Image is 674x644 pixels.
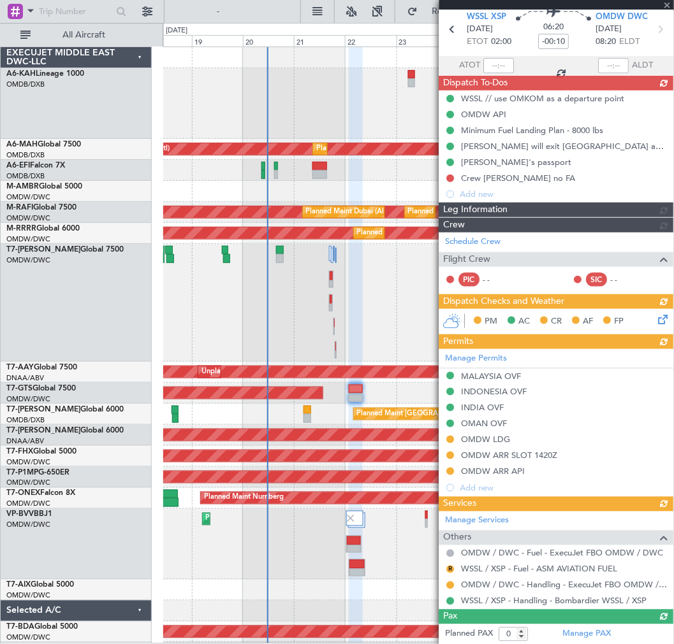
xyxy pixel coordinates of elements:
[6,448,33,455] span: T7-FHX
[6,234,50,244] a: OMDW/DWC
[6,624,78,631] a: T7-BDAGlobal 5000
[6,246,124,254] a: T7-[PERSON_NAME]Global 7500
[243,35,294,47] div: 20
[620,36,640,48] span: ELDT
[6,582,74,589] a: T7-AIXGlobal 5000
[6,406,80,413] span: T7-[PERSON_NAME]
[6,204,77,211] a: M-RAFIGlobal 7500
[6,385,76,392] a: T7-GTSGlobal 7500
[596,36,617,48] span: 08:20
[6,162,65,169] a: A6-EFIFalcon 7X
[6,204,33,211] span: M-RAFI
[6,246,80,254] span: T7-[PERSON_NAME]
[6,192,50,202] a: OMDW/DWC
[6,141,81,148] a: A6-MAHGlobal 7500
[6,385,33,392] span: T7-GTS
[6,624,34,631] span: T7-BDA
[6,364,77,371] a: T7-AAYGlobal 7500
[357,404,570,424] div: Planned Maint [GEOGRAPHIC_DATA] ([GEOGRAPHIC_DATA] Intl)
[6,478,50,488] a: OMDW/DWC
[6,80,45,89] a: OMDB/DXB
[6,427,124,434] a: T7-[PERSON_NAME]Global 6000
[596,23,622,36] span: [DATE]
[402,1,478,22] button: Refresh
[6,448,77,455] a: T7-FHXGlobal 5000
[6,633,50,643] a: OMDW/DWC
[6,457,50,467] a: OMDW/DWC
[316,140,529,159] div: Planned Maint [GEOGRAPHIC_DATA] ([GEOGRAPHIC_DATA] Intl)
[6,511,34,519] span: VP-BVV
[6,225,36,233] span: M-RRRR
[467,36,488,48] span: ETOT
[6,162,30,169] span: A6-EFI
[192,35,243,47] div: 19
[39,2,112,21] input: Trip Number
[6,490,75,497] a: T7-ONEXFalcon 8X
[6,141,38,148] span: A6-MAH
[204,489,284,508] div: Planned Maint Nurnberg
[6,213,50,223] a: OMDW/DWC
[6,255,50,265] a: OMDW/DWC
[6,225,80,233] a: M-RRRRGlobal 6000
[206,510,332,529] div: Planned Maint Dubai (Al Maktoum Intl)
[6,499,50,509] a: OMDW/DWC
[6,469,70,476] a: T7-P1MPG-650ER
[6,427,80,434] span: T7-[PERSON_NAME]
[6,415,45,425] a: OMDB/DXB
[460,59,481,72] span: ATOT
[6,70,84,78] a: A6-KAHLineage 1000
[596,11,648,24] span: OMDW DWC
[467,11,507,24] span: WSSL XSP
[141,35,192,47] div: 18
[6,150,45,160] a: OMDB/DXB
[6,511,52,519] a: VP-BVVBBJ1
[6,469,38,476] span: T7-P1MP
[6,490,40,497] span: T7-ONEX
[33,31,135,39] span: All Aircraft
[492,36,512,48] span: 02:00
[6,591,50,601] a: OMDW/DWC
[345,513,356,524] img: gray-close.svg
[357,224,483,243] div: Planned Maint Dubai (Al Maktoum Intl)
[6,520,50,530] a: OMDW/DWC
[6,582,31,589] span: T7-AIX
[345,35,396,47] div: 22
[633,59,654,72] span: ALDT
[14,25,138,45] button: All Aircraft
[6,364,34,371] span: T7-AAY
[294,35,345,47] div: 21
[6,183,82,190] a: M-AMBRGlobal 5000
[6,436,44,446] a: DNAA/ABV
[467,23,494,36] span: [DATE]
[306,203,432,222] div: Planned Maint Dubai (Al Maktoum Intl)
[6,70,36,78] span: A6-KAH
[6,183,39,190] span: M-AMBR
[6,406,124,413] a: T7-[PERSON_NAME]Global 6000
[6,171,45,181] a: OMDB/DXB
[201,362,390,382] div: Unplanned Maint [GEOGRAPHIC_DATA] (Al Maktoum Intl)
[6,373,44,383] a: DNAA/ABV
[544,21,564,34] span: 06:20
[166,25,187,36] div: [DATE]
[397,35,448,47] div: 23
[408,203,534,222] div: Planned Maint Dubai (Al Maktoum Intl)
[6,394,50,404] a: OMDW/DWC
